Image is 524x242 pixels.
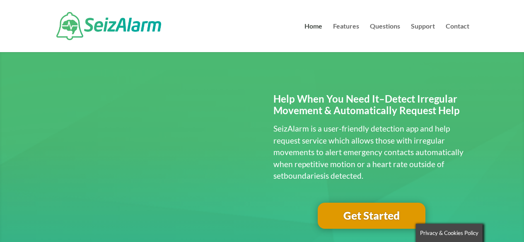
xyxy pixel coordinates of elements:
img: SeizAlarm [56,12,161,40]
a: Contact [446,23,469,52]
h2: Help When You Need It–Detect Irregular Movement & Automatically Request Help [273,93,469,121]
a: Support [411,23,435,52]
a: Questions [370,23,400,52]
p: SeizAlarm is a user-friendly detection app and help request service which allows those with irreg... [273,123,469,182]
a: Home [304,23,322,52]
span: Privacy & Cookies Policy [420,230,478,236]
a: Features [333,23,359,52]
a: Get Started [318,203,425,229]
span: boundaries [284,171,324,180]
